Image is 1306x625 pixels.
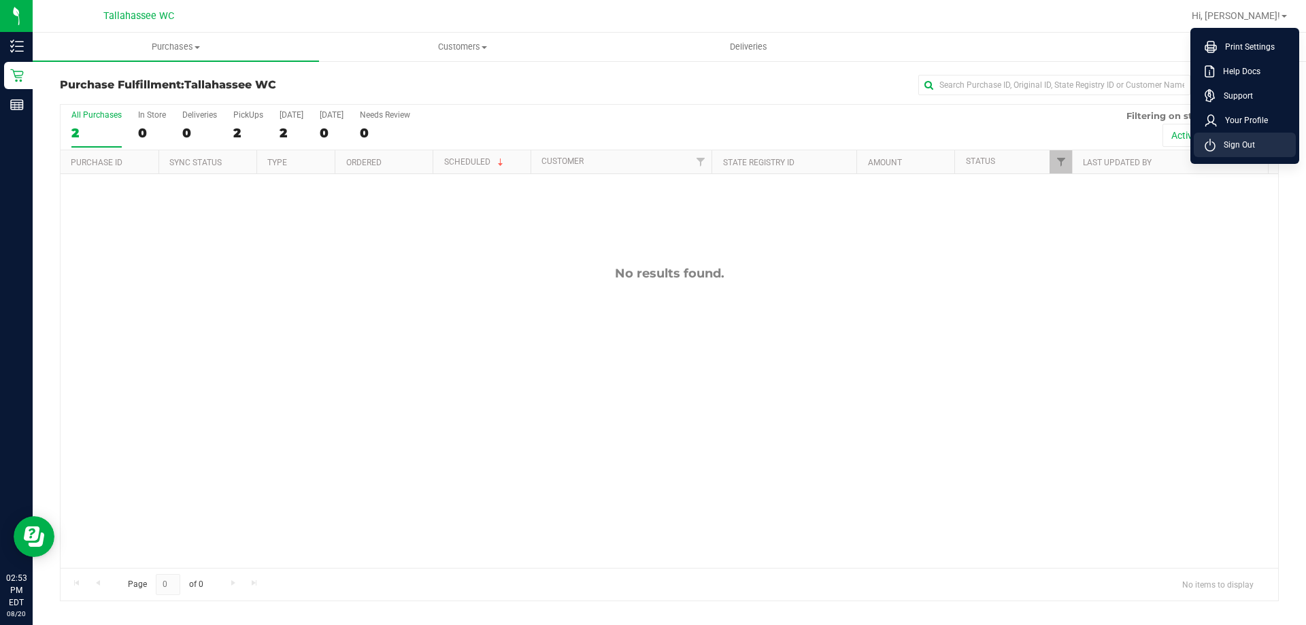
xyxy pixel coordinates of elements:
[605,33,892,61] a: Deliveries
[1083,158,1152,167] a: Last Updated By
[169,158,222,167] a: Sync Status
[10,39,24,53] inline-svg: Inventory
[346,158,382,167] a: Ordered
[320,110,344,120] div: [DATE]
[233,110,263,120] div: PickUps
[233,125,263,141] div: 2
[689,150,711,173] a: Filter
[1216,138,1255,152] span: Sign Out
[1126,110,1215,121] span: Filtering on status:
[71,158,122,167] a: Purchase ID
[966,156,995,166] a: Status
[1194,133,1296,157] li: Sign Out
[116,574,214,595] span: Page of 0
[1217,40,1275,54] span: Print Settings
[541,156,584,166] a: Customer
[319,33,605,61] a: Customers
[33,33,319,61] a: Purchases
[1205,65,1290,78] a: Help Docs
[60,79,466,91] h3: Purchase Fulfillment:
[320,41,605,53] span: Customers
[71,110,122,120] div: All Purchases
[1216,89,1253,103] span: Support
[267,158,287,167] a: Type
[918,75,1190,95] input: Search Purchase ID, Original ID, State Registry ID or Customer Name...
[14,516,54,557] iframe: Resource center
[182,110,217,120] div: Deliveries
[6,609,27,619] p: 08/20
[1205,89,1290,103] a: Support
[1215,65,1260,78] span: Help Docs
[10,69,24,82] inline-svg: Retail
[103,10,174,22] span: Tallahassee WC
[182,125,217,141] div: 0
[444,157,506,167] a: Scheduled
[1050,150,1072,173] a: Filter
[868,158,902,167] a: Amount
[138,110,166,120] div: In Store
[1192,10,1280,21] span: Hi, [PERSON_NAME]!
[184,78,276,91] span: Tallahassee WC
[33,41,319,53] span: Purchases
[723,158,794,167] a: State Registry ID
[71,125,122,141] div: 2
[360,110,410,120] div: Needs Review
[360,125,410,141] div: 0
[6,572,27,609] p: 02:53 PM EDT
[10,98,24,112] inline-svg: Reports
[280,110,303,120] div: [DATE]
[711,41,786,53] span: Deliveries
[61,266,1278,281] div: No results found.
[320,125,344,141] div: 0
[1162,124,1226,147] button: Active only
[138,125,166,141] div: 0
[1171,574,1265,594] span: No items to display
[280,125,303,141] div: 2
[1217,114,1268,127] span: Your Profile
